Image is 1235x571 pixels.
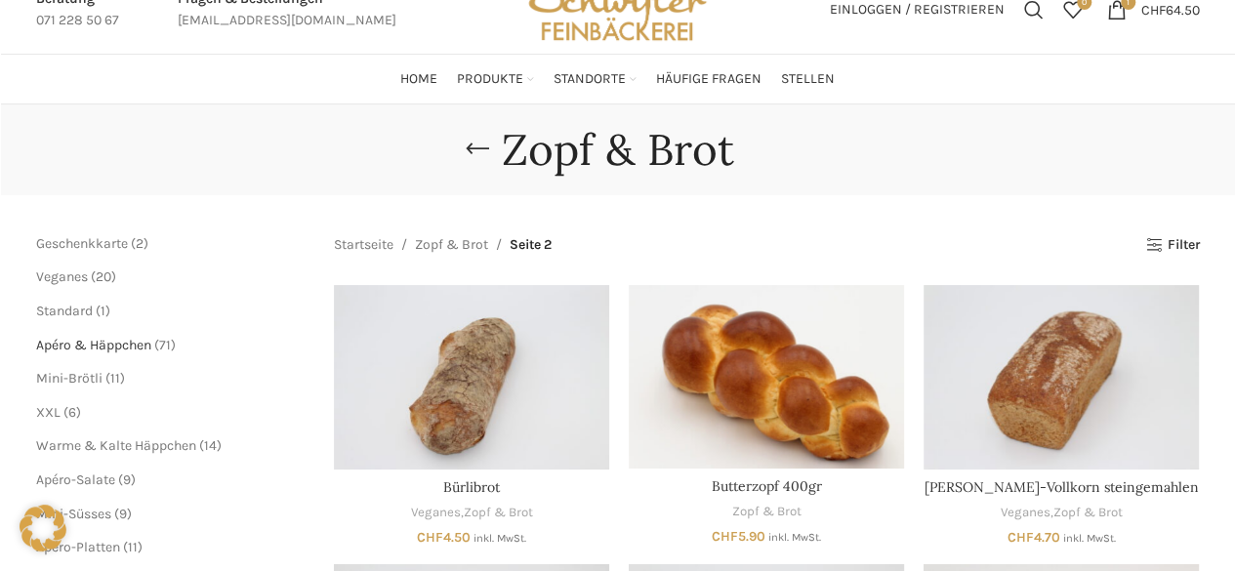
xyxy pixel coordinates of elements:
[26,60,1210,99] div: Main navigation
[36,404,61,421] a: XXL
[36,268,88,285] a: Veganes
[457,70,523,89] span: Produkte
[1053,504,1123,522] a: Zopf & Brot
[443,478,500,496] a: Bürlibrot
[781,70,835,89] span: Stellen
[36,437,196,454] a: Warme & Kalte Häppchen
[554,70,626,89] span: Standorte
[204,437,217,454] span: 14
[36,303,93,319] a: Standard
[96,268,111,285] span: 20
[629,285,904,469] a: Butterzopf 400gr
[1008,529,1060,546] bdi: 4.70
[68,404,76,421] span: 6
[36,471,115,488] a: Apéro-Salate
[925,478,1199,496] a: [PERSON_NAME]-Vollkorn steingemahlen
[101,303,105,319] span: 1
[924,504,1199,522] div: ,
[36,337,151,353] a: Apéro & Häppchen
[464,504,533,522] a: Zopf & Brot
[128,539,138,555] span: 11
[712,528,738,545] span: CHF
[334,285,609,469] a: Bürlibrot
[136,235,144,252] span: 2
[830,3,1005,17] span: Einloggen / Registrieren
[1008,529,1034,546] span: CHF
[400,60,437,99] a: Home
[110,370,120,387] span: 11
[510,234,552,256] span: Seite 2
[334,234,393,256] a: Startseite
[1141,1,1200,18] bdi: 64.50
[781,60,835,99] a: Stellen
[411,504,461,522] a: Veganes
[768,531,821,544] small: inkl. MwSt.
[924,285,1199,469] a: Dinkel-Vollkorn steingemahlen
[36,370,103,387] a: Mini-Brötli
[656,60,762,99] a: Häufige Fragen
[554,60,637,99] a: Standorte
[36,235,128,252] a: Geschenkkarte
[502,124,734,176] h1: Zopf & Brot
[1001,504,1050,522] a: Veganes
[415,234,488,256] a: Zopf & Brot
[457,60,534,99] a: Produkte
[159,337,171,353] span: 71
[1063,532,1116,545] small: inkl. MwSt.
[473,532,526,545] small: inkl. MwSt.
[453,130,502,169] a: Go back
[334,234,552,256] nav: Breadcrumb
[732,503,802,521] a: Zopf & Brot
[334,504,609,522] div: ,
[417,529,443,546] span: CHF
[417,529,471,546] bdi: 4.50
[119,506,127,522] span: 9
[712,528,765,545] bdi: 5.90
[712,477,822,495] a: Butterzopf 400gr
[400,70,437,89] span: Home
[1141,1,1166,18] span: CHF
[656,70,762,89] span: Häufige Fragen
[123,471,131,488] span: 9
[1145,237,1199,254] a: Filter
